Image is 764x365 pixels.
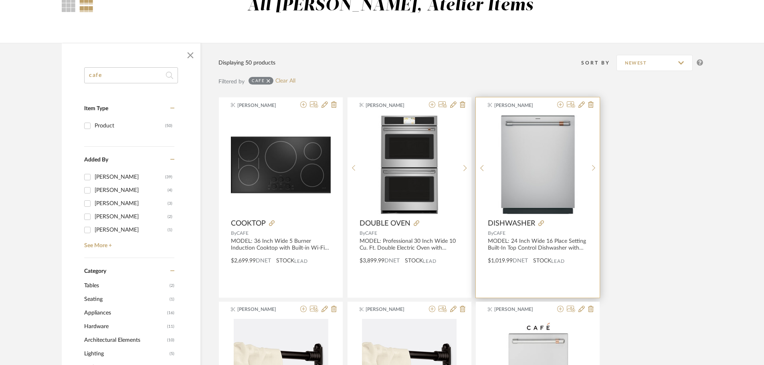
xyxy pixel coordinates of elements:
div: [PERSON_NAME] [95,171,165,184]
span: [PERSON_NAME] [366,102,416,109]
span: By [360,231,365,236]
div: (2) [168,210,172,223]
div: Product [95,119,165,132]
span: DNET [384,258,400,264]
div: [PERSON_NAME] [95,197,168,210]
div: Filtered by [218,77,245,86]
div: [PERSON_NAME] [95,184,168,197]
a: Clear All [275,78,295,85]
div: cafe [252,78,265,83]
span: By [488,231,493,236]
span: DOUBLE OVEN [360,219,410,228]
span: (11) [167,320,174,333]
span: CAFE [365,231,377,236]
span: [PERSON_NAME] [237,102,288,109]
div: 0 [360,115,459,215]
span: STOCK [405,257,423,265]
img: COOKTOP [231,115,331,215]
div: Sort By [581,59,616,67]
span: [PERSON_NAME] [237,306,288,313]
span: CAFE [236,231,249,236]
span: (16) [167,307,174,319]
div: [PERSON_NAME] [95,210,168,223]
span: Item Type [84,106,108,111]
span: Lighting [84,347,168,361]
span: Category [84,268,106,275]
span: [PERSON_NAME] [494,102,545,109]
span: (2) [170,279,174,292]
span: Hardware [84,320,165,333]
span: (5) [170,347,174,360]
div: MODEL: 24 Inch Wide 16 Place Setting Built-In Top Control Dishwasher with Dual Convection Ultra D... [488,238,588,252]
span: [PERSON_NAME] [366,306,416,313]
div: (3) [168,197,172,210]
div: (1) [168,224,172,236]
div: [PERSON_NAME] [95,224,168,236]
span: Added By [84,157,108,163]
img: DISHWASHER [488,115,588,214]
span: COOKTOP [231,219,266,228]
input: Search within 50 results [84,67,178,83]
div: MODEL: Professional 30 Inch Wide 10 Cu. Ft. Double Electric Oven with Convection and LCD Touch Di... [360,238,459,252]
span: Tables [84,279,168,292]
span: (10) [167,334,174,347]
span: Lead [423,258,437,264]
span: $3,899.99 [360,258,384,264]
div: (4) [168,184,172,197]
div: (50) [165,119,172,132]
div: Displaying 50 products [218,58,275,67]
span: (1) [170,293,174,306]
div: MODEL: 36 Inch Wide 5 Burner Induction Cooktop with Built-in Wi-Fi CHP90361TBB [231,238,331,252]
span: DISHWASHER [488,219,535,228]
span: [PERSON_NAME] [494,306,545,313]
a: See More + [82,236,174,249]
span: Seating [84,292,168,306]
div: 0 [488,115,588,215]
span: Lead [551,258,565,264]
div: (39) [165,171,172,184]
span: STOCK [533,257,551,265]
span: Lead [294,258,308,264]
span: Architectural Elements [84,333,165,347]
span: STOCK [276,257,294,265]
div: 0 [231,115,331,215]
span: $2,699.99 [231,258,256,264]
span: CAFE [493,231,505,236]
span: Appliances [84,306,165,320]
span: $1,019.99 [488,258,513,264]
img: DOUBLE OVEN [360,115,459,214]
span: DNET [513,258,528,264]
button: Close [182,47,198,63]
span: By [231,231,236,236]
span: DNET [256,258,271,264]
